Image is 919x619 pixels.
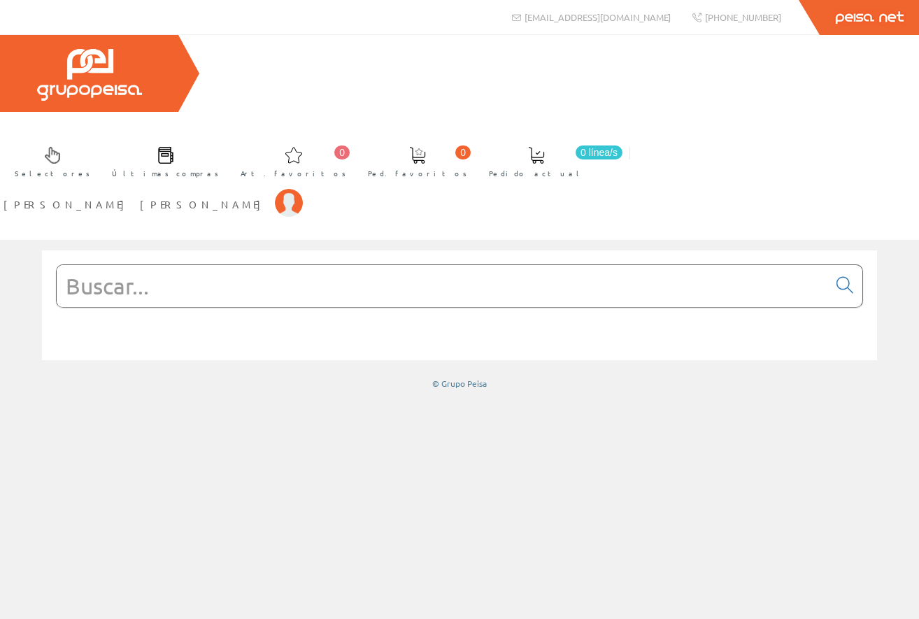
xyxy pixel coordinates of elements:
[112,166,219,180] span: Últimas compras
[3,186,303,199] a: [PERSON_NAME] [PERSON_NAME]
[1,135,97,186] a: Selectores
[15,166,90,180] span: Selectores
[489,166,584,180] span: Pedido actual
[475,135,626,186] a: 0 línea/s Pedido actual
[334,145,350,159] span: 0
[368,166,467,180] span: Ped. favoritos
[455,145,471,159] span: 0
[576,145,622,159] span: 0 línea/s
[57,265,828,307] input: Buscar...
[525,11,671,23] span: [EMAIL_ADDRESS][DOMAIN_NAME]
[98,135,226,186] a: Últimas compras
[3,197,268,211] span: [PERSON_NAME] [PERSON_NAME]
[241,166,346,180] span: Art. favoritos
[705,11,781,23] span: [PHONE_NUMBER]
[37,49,142,101] img: Grupo Peisa
[42,378,877,390] div: © Grupo Peisa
